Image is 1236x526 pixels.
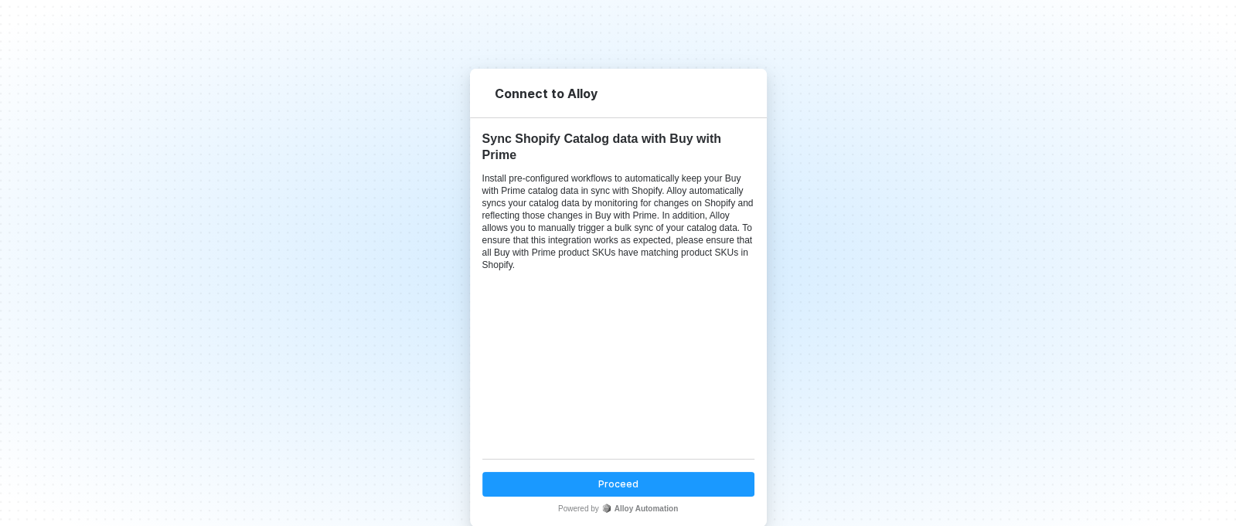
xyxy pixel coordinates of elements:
[482,472,754,497] button: Proceed
[482,131,754,163] div: Sync Shopify Catalog data with Buy with Prime
[602,503,678,514] div: Alloy Automation
[482,503,754,514] div: Powered by
[598,477,638,490] div: Proceed
[482,172,754,271] div: Install pre-configured workflows to automatically keep your Buy with Prime catalog data in sync w...
[495,86,598,102] div: Connect to Alloy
